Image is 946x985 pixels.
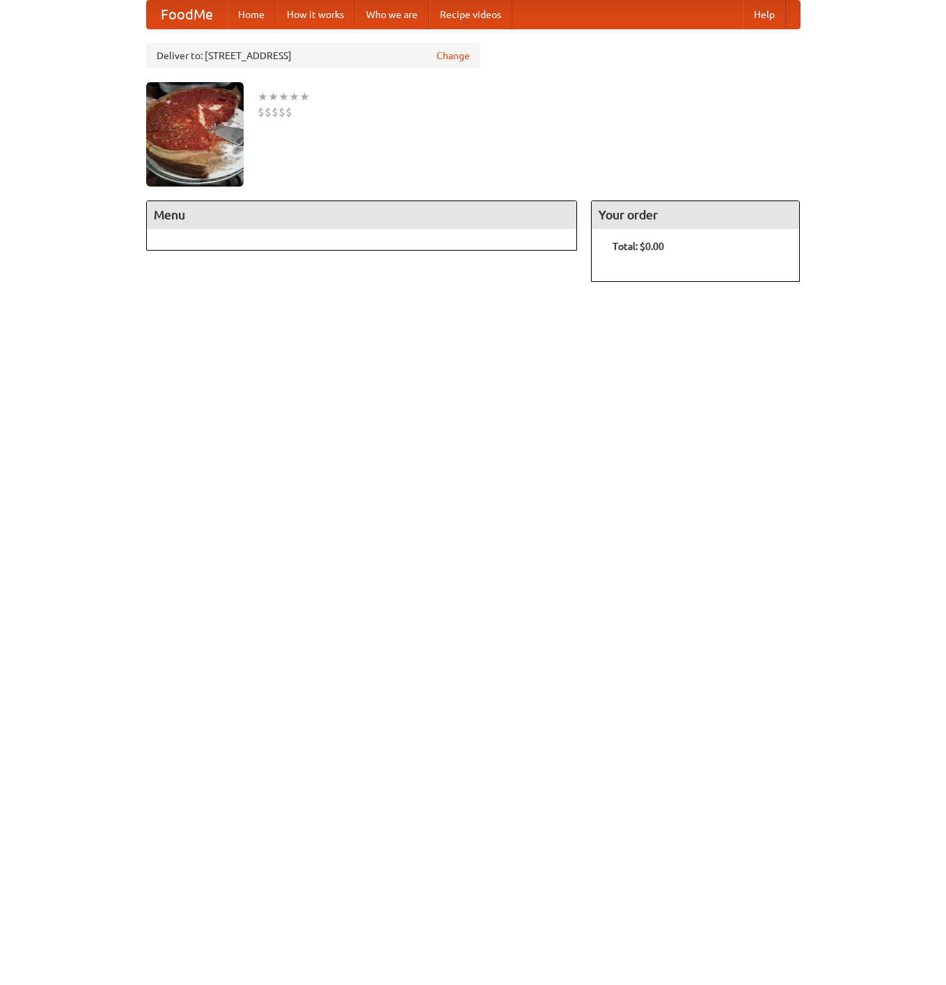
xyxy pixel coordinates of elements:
h4: Menu [147,201,577,229]
img: angular.jpg [146,82,244,187]
a: FoodMe [147,1,227,29]
li: $ [285,104,292,120]
div: Deliver to: [STREET_ADDRESS] [146,43,480,68]
li: $ [258,104,265,120]
li: ★ [258,89,268,104]
a: Change [436,49,470,63]
a: Recipe videos [429,1,512,29]
li: ★ [278,89,289,104]
a: Home [227,1,276,29]
li: ★ [289,89,299,104]
li: $ [278,104,285,120]
b: Total: $0.00 [613,241,664,252]
a: How it works [276,1,355,29]
li: $ [265,104,271,120]
a: Who we are [355,1,429,29]
h4: Your order [592,201,799,229]
li: ★ [268,89,278,104]
li: ★ [299,89,310,104]
li: $ [271,104,278,120]
a: Help [743,1,786,29]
